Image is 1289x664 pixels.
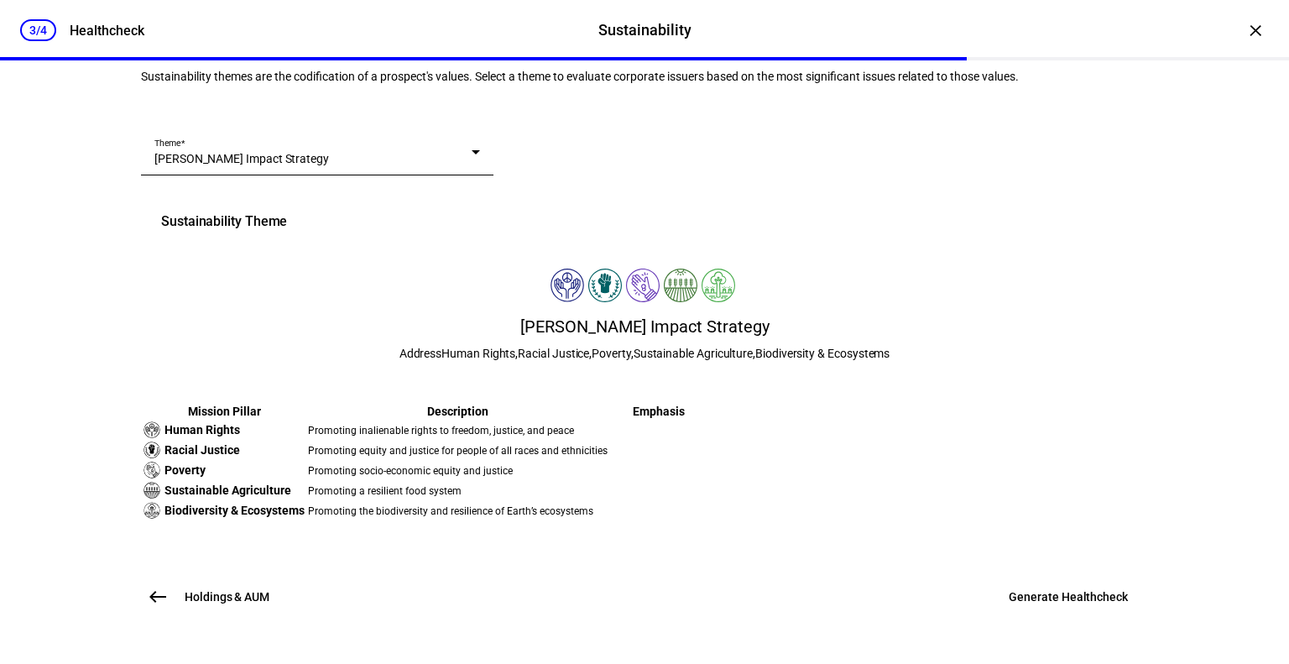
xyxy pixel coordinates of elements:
[154,138,181,148] mat-label: Theme
[144,442,160,458] img: racialJustice.svg
[185,588,269,605] span: Holdings & AUM
[1242,17,1269,44] div: ×
[164,422,240,437] span: Human Rights
[551,269,584,302] img: humanRights.colored.svg
[164,442,240,457] span: Racial Justice
[518,347,592,360] span: Racial Justice ,
[20,19,56,41] div: 3/4
[610,404,707,419] th: Emphasis
[144,502,160,519] img: deforestation.svg
[308,505,593,517] span: Promoting the biodiversity and resilience of Earth’s ecosystems
[598,19,691,41] div: Sustainability
[144,462,160,478] img: poverty.svg
[143,404,305,419] th: Mission Pillar
[144,421,160,438] img: humanRights.svg
[592,347,633,360] span: Poverty ,
[989,580,1148,614] button: Generate Healthcheck
[308,425,574,437] span: Promoting inalienable rights to freedom, justice, and peace
[308,465,513,477] span: Promoting socio-economic equity and justice
[1009,588,1128,605] span: Generate Healthcheck
[626,269,660,302] img: poverty.colored.svg
[148,587,168,607] mat-icon: west
[755,347,890,360] span: Biodiversity & Ecosystems
[308,485,462,497] span: Promoting a resilient food system
[664,269,697,302] img: sustainableAgriculture.colored.svg
[144,482,160,499] img: sustainableAgriculture.svg
[164,483,291,498] span: Sustainable Agriculture
[141,315,1148,338] div: [PERSON_NAME] Impact Strategy
[70,23,144,39] div: Healthcheck
[141,191,1148,252] div: Sustainability Theme
[141,580,279,614] button: Holdings & AUM
[634,347,755,360] span: Sustainable Agriculture ,
[702,269,735,302] img: deforestation.colored.svg
[399,347,442,360] b: Address
[154,152,329,165] span: [PERSON_NAME] Impact Strategy
[308,445,608,457] span: Promoting equity and justice for people of all races and ethnicities
[164,463,206,478] span: Poverty
[588,269,622,302] img: racialJustice.colored.svg
[164,503,305,518] span: Biodiversity & Ecosystems
[307,404,608,419] th: Description
[141,70,1148,83] p: Sustainability themes are the codification of a prospect's values. Select a theme to evaluate cor...
[441,347,518,360] span: Human Rights ,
